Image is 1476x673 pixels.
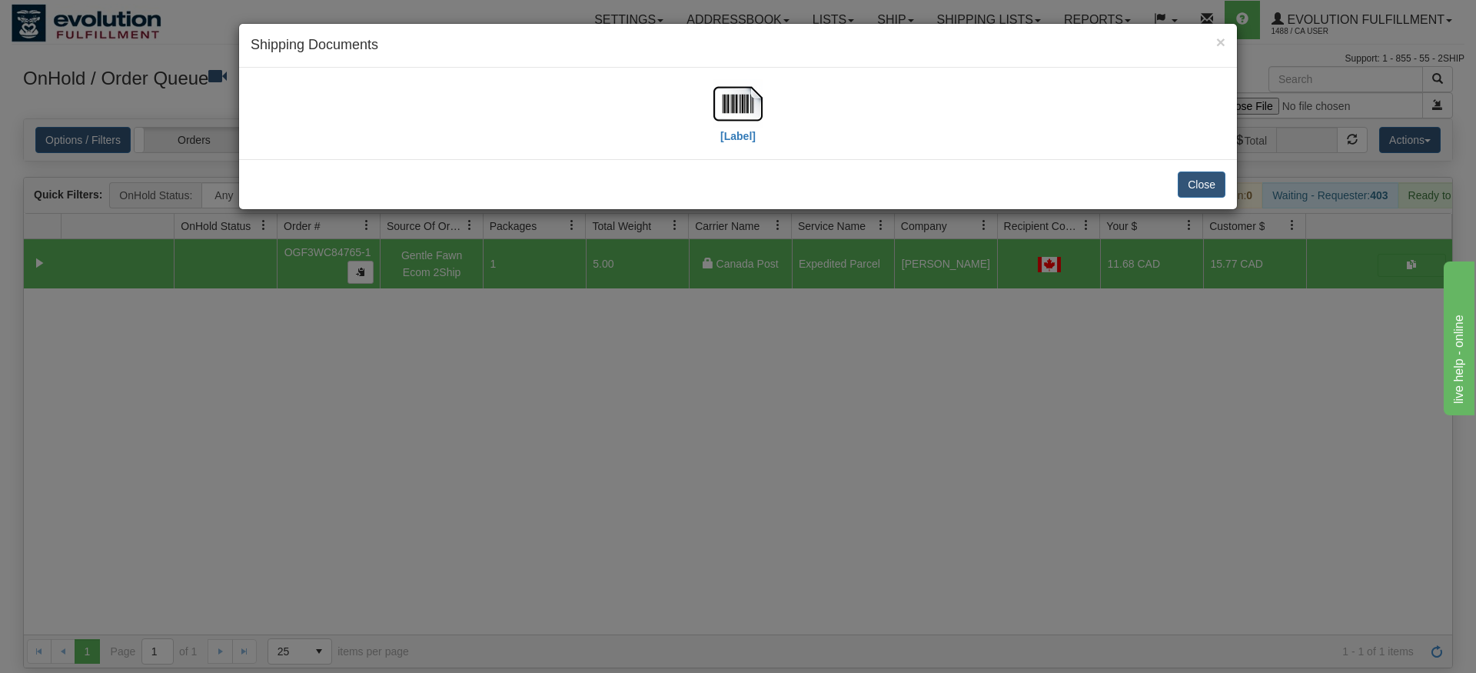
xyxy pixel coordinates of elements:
label: [Label] [720,128,756,144]
a: [Label] [713,96,763,142]
h4: Shipping Documents [251,35,1225,55]
img: barcode.jpg [713,79,763,128]
div: live help - online [12,9,142,28]
button: Close [1178,172,1225,198]
button: Close [1216,34,1225,50]
span: × [1216,33,1225,51]
iframe: chat widget [1441,258,1474,415]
